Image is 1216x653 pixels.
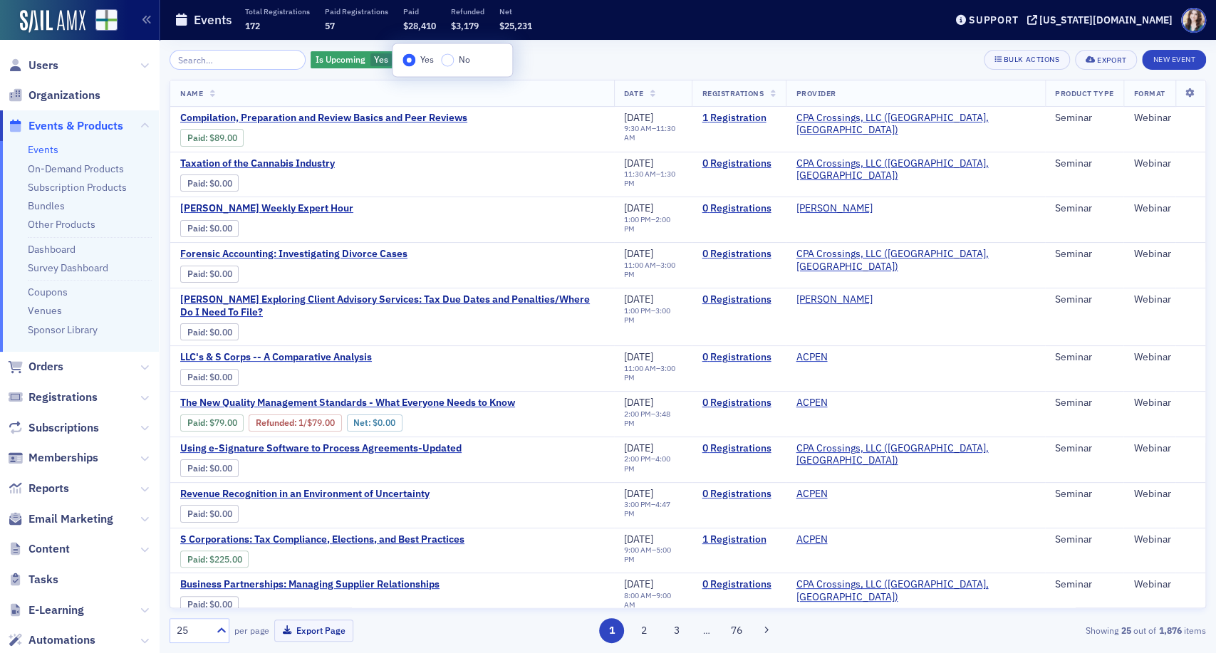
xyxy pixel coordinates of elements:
[209,327,232,338] span: $0.00
[187,554,209,565] span: :
[499,20,532,31] span: $25,231
[8,602,84,618] a: E-Learning
[8,632,95,648] a: Automations
[984,50,1070,70] button: Bulk Actions
[187,508,209,519] span: :
[1133,488,1195,501] div: Webinar
[28,88,100,103] span: Organizations
[180,202,420,215] a: [PERSON_NAME] Weekly Expert Hour
[796,442,1035,467] span: CPA Crossings, LLC (Rochester, MI)
[8,58,58,73] a: Users
[420,53,434,65] span: Yes
[187,463,209,474] span: :
[28,218,95,231] a: Other Products
[624,169,682,188] div: –
[85,9,118,33] a: View Homepage
[180,220,239,237] div: Paid: 0 - $0
[624,261,682,279] div: –
[28,359,63,375] span: Orders
[180,293,604,318] a: [PERSON_NAME] Exploring Client Advisory Services: Tax Due Dates and Penalties/Where Do I Need To ...
[1133,533,1195,546] div: Webinar
[624,590,671,610] time: 9:00 AM
[702,533,776,546] a: 1 Registration
[234,624,269,637] label: per page
[1055,157,1113,170] div: Seminar
[1133,112,1195,125] div: Webinar
[1055,248,1113,261] div: Seminar
[28,632,95,648] span: Automations
[1133,442,1195,455] div: Webinar
[624,260,675,279] time: 3:00 PM
[187,268,209,279] span: :
[180,533,464,546] span: S Corporations: Tax Compliance, Elections, and Best Practices
[187,554,205,565] a: Paid
[796,397,827,409] a: ACPEN
[624,260,656,270] time: 11:00 AM
[28,511,113,527] span: Email Marketing
[8,511,113,527] a: Email Marketing
[1133,202,1195,215] div: Webinar
[187,463,205,474] a: Paid
[8,118,123,134] a: Events & Products
[871,624,1206,637] div: Showing out of items
[180,578,440,591] span: Business Partnerships: Managing Supplier Relationships
[180,397,515,409] span: The New Quality Management Standards - What Everyone Needs to Know
[180,369,239,386] div: Paid: 0 - $0
[624,590,652,600] time: 8:00 AM
[180,129,244,146] div: Paid: 1 - $8900
[796,293,872,306] a: [PERSON_NAME]
[624,545,652,555] time: 9:00 AM
[180,351,420,364] span: LLC's & S Corps -- A Comparative Analysis
[180,174,239,192] div: Paid: 0 - $0
[353,417,373,428] span: Net :
[1142,50,1206,70] button: New Event
[624,364,682,382] div: –
[1039,14,1173,26] div: [US_STATE][DOMAIN_NAME]
[180,266,239,283] div: Paid: 0 - $0
[702,157,776,170] a: 0 Registrations
[702,202,776,215] a: 0 Registrations
[697,624,717,637] span: …
[209,372,232,382] span: $0.00
[796,488,827,501] a: ACPEN
[796,202,872,215] a: [PERSON_NAME]
[187,178,205,189] a: Paid
[624,396,653,409] span: [DATE]
[28,420,99,436] span: Subscriptions
[499,6,532,16] p: Net
[209,417,237,428] span: $79.00
[28,261,108,274] a: Survey Dashboard
[1133,88,1165,98] span: Format
[28,58,58,73] span: Users
[599,618,624,643] button: 1
[702,112,776,125] a: 1 Registration
[624,363,675,382] time: 3:00 PM
[187,372,205,382] a: Paid
[274,620,353,642] button: Export Page
[28,304,62,317] a: Venues
[187,223,209,234] span: :
[256,417,298,428] span: :
[1055,202,1113,215] div: Seminar
[373,417,395,428] span: $0.00
[209,132,237,143] span: $89.00
[702,293,776,306] a: 0 Registrations
[8,450,98,466] a: Memberships
[187,132,205,143] a: Paid
[28,143,58,156] a: Events
[1142,52,1206,65] a: New Event
[1133,248,1195,261] div: Webinar
[624,88,643,98] span: Date
[187,268,205,279] a: Paid
[28,323,98,336] a: Sponsor Library
[1156,624,1184,637] strong: 1,876
[624,214,651,224] time: 1:00 PM
[624,157,653,169] span: [DATE]
[632,618,657,643] button: 2
[209,178,232,189] span: $0.00
[170,50,306,70] input: Search…
[28,481,69,496] span: Reports
[209,599,232,610] span: $0.00
[624,454,682,473] div: –
[28,602,84,618] span: E-Learning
